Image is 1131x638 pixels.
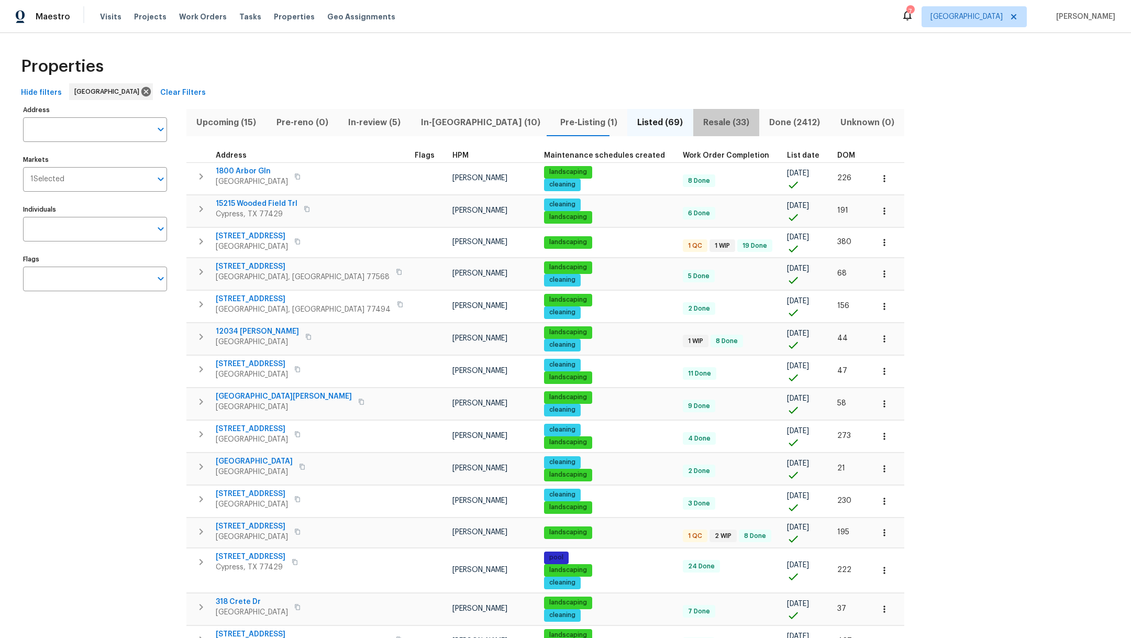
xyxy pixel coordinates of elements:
span: 8 Done [712,337,742,346]
span: [DATE] [787,234,809,241]
span: [PERSON_NAME] [452,367,507,375]
span: [GEOGRAPHIC_DATA] [216,499,288,510]
span: [PERSON_NAME] [452,302,507,310]
span: 4 Done [684,434,715,443]
span: In-[GEOGRAPHIC_DATA] (10) [417,115,544,130]
span: Flags [415,152,435,159]
span: [DATE] [787,460,809,467]
span: Upcoming (15) [193,115,260,130]
span: landscaping [545,528,591,537]
span: [PERSON_NAME] [452,207,507,214]
span: cleaning [545,458,580,467]
span: [GEOGRAPHIC_DATA] [930,12,1003,22]
span: 1800 Arbor Gln [216,166,288,177]
div: 7 [906,6,914,17]
span: landscaping [545,263,591,272]
span: Cypress, TX 77429 [216,562,285,573]
span: [DATE] [787,298,809,305]
span: [GEOGRAPHIC_DATA] [216,456,293,467]
span: [PERSON_NAME] [452,529,507,536]
span: HPM [452,152,469,159]
span: 8 Done [740,532,770,541]
button: Clear Filters [156,83,210,103]
span: cleaning [545,360,580,369]
span: 8 Done [684,177,714,185]
span: landscaping [545,213,591,222]
span: [PERSON_NAME] [452,270,507,277]
span: 273 [837,432,851,439]
span: landscaping [545,470,591,479]
span: [STREET_ADDRESS] [216,521,288,532]
span: 5 Done [684,272,714,281]
span: Visits [100,12,121,22]
span: cleaning [545,340,580,349]
span: [PERSON_NAME] [452,335,507,342]
span: cleaning [545,490,580,499]
span: Listed (69) [634,115,686,130]
span: 6 Done [684,209,714,218]
span: 1 WIP [711,241,734,250]
span: Maintenance schedules created [544,152,665,159]
span: [PERSON_NAME] [452,465,507,472]
span: [DATE] [787,265,809,272]
span: landscaping [545,503,591,512]
span: landscaping [545,295,591,304]
span: [STREET_ADDRESS] [216,552,285,562]
button: Open [153,222,168,236]
span: 12034 [PERSON_NAME] [216,326,299,337]
span: 44 [837,335,848,342]
span: 24 Done [684,562,719,571]
span: [DATE] [787,330,809,337]
span: Pre-Listing (1) [557,115,621,130]
span: cleaning [545,308,580,317]
span: 37 [837,605,846,612]
span: [STREET_ADDRESS] [216,359,288,369]
span: [GEOGRAPHIC_DATA], [GEOGRAPHIC_DATA] 77494 [216,304,391,315]
span: [DATE] [787,395,809,402]
span: [PERSON_NAME] [1052,12,1115,22]
span: Hide filters [21,86,62,100]
span: [DATE] [787,600,809,608]
span: landscaping [545,238,591,247]
span: 2 Done [684,467,714,476]
span: Resale (33) [700,115,753,130]
span: cleaning [545,405,580,414]
button: Hide filters [17,83,66,103]
span: landscaping [545,168,591,177]
span: 1 Selected [30,175,64,184]
span: cleaning [545,578,580,587]
span: Properties [21,61,104,72]
span: List date [787,152,819,159]
span: [PERSON_NAME] [452,497,507,504]
span: cleaning [545,276,580,284]
span: Pre-reno (0) [272,115,331,130]
span: Clear Filters [160,86,206,100]
span: [PERSON_NAME] [452,605,507,612]
span: landscaping [545,393,591,402]
span: 318 Crete Dr [216,597,288,607]
span: Properties [274,12,315,22]
span: 3 Done [684,499,714,508]
span: landscaping [545,598,591,607]
span: [DATE] [787,362,809,370]
span: [GEOGRAPHIC_DATA] [216,369,288,380]
span: [GEOGRAPHIC_DATA] [216,607,288,618]
span: cleaning [545,611,580,620]
span: DOM [837,152,855,159]
span: Cypress, TX 77429 [216,209,297,219]
span: Work Order Completion [683,152,769,159]
label: Markets [23,157,167,163]
label: Address [23,107,167,113]
span: [GEOGRAPHIC_DATA] [216,532,288,542]
span: [GEOGRAPHIC_DATA][PERSON_NAME] [216,391,352,402]
span: landscaping [545,566,591,575]
span: 68 [837,270,847,277]
span: [STREET_ADDRESS] [216,231,288,241]
button: Open [153,122,168,137]
span: [STREET_ADDRESS] [216,424,288,434]
span: [PERSON_NAME] [452,238,507,246]
span: 11 Done [684,369,715,378]
span: 9 Done [684,402,714,411]
span: In-review (5) [345,115,404,130]
span: 47 [837,367,847,375]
